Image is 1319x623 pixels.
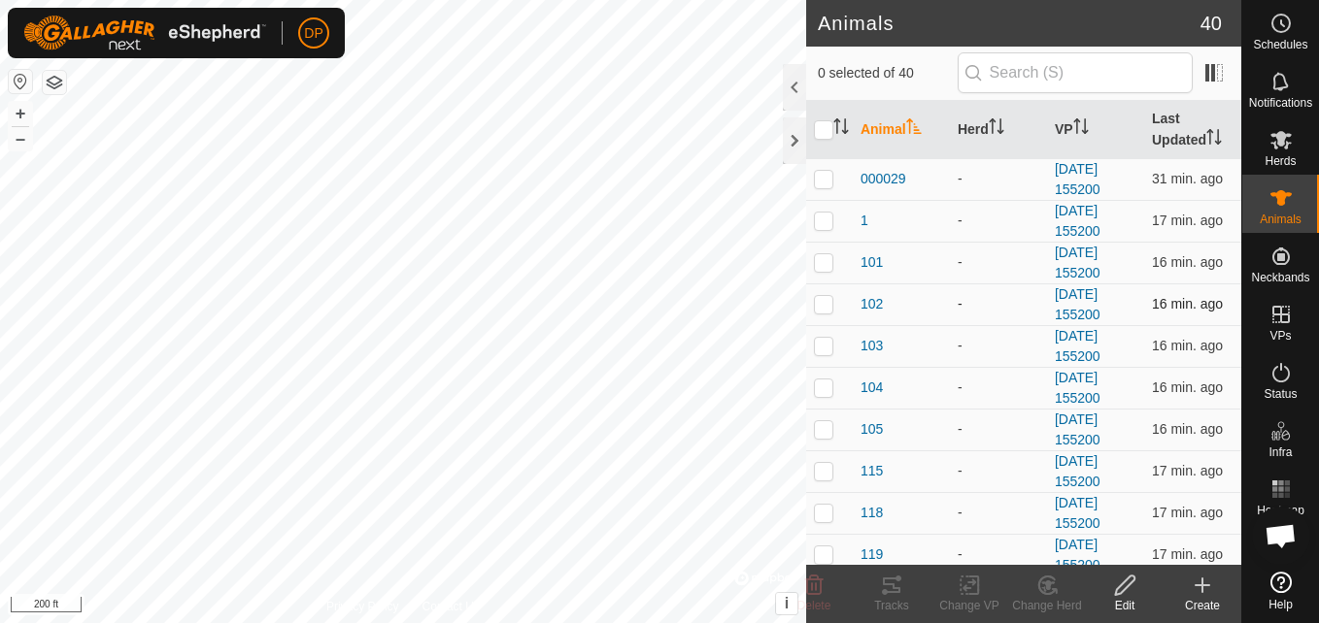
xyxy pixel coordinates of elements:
a: [DATE] 155200 [1055,495,1100,531]
span: Sep 13, 2025, 7:08 PM [1152,254,1223,270]
p-sorticon: Activate to sort [1206,132,1222,148]
span: Neckbands [1251,272,1309,283]
div: - [958,336,1039,356]
span: 101 [861,252,883,273]
div: - [958,169,1039,189]
span: 40 [1201,9,1222,38]
span: Infra [1268,446,1292,458]
span: 103 [861,336,883,356]
span: 105 [861,419,883,440]
span: 104 [861,377,883,398]
span: Sep 13, 2025, 7:08 PM [1152,379,1223,395]
th: Herd [950,101,1047,159]
a: [DATE] 155200 [1055,161,1100,197]
img: Gallagher Logo [23,16,266,50]
a: [DATE] 155200 [1055,328,1100,364]
span: Sep 13, 2025, 7:08 PM [1152,421,1223,437]
span: Sep 13, 2025, 7:08 PM [1152,505,1223,520]
span: Sep 13, 2025, 7:08 PM [1152,296,1223,311]
span: Sep 13, 2025, 7:08 PM [1152,463,1223,478]
button: i [776,593,797,614]
p-sorticon: Activate to sort [1073,121,1089,137]
input: Search (S) [958,52,1193,93]
span: Notifications [1249,97,1312,109]
div: - [958,544,1039,565]
div: - [958,419,1039,440]
p-sorticon: Activate to sort [989,121,1004,137]
div: - [958,461,1039,481]
span: 119 [861,544,883,565]
th: VP [1047,101,1144,159]
button: Reset Map [9,70,32,93]
button: – [9,127,32,150]
span: 118 [861,503,883,523]
div: - [958,503,1039,523]
a: [DATE] 155200 [1055,286,1100,322]
span: Help [1268,599,1293,610]
button: + [9,102,32,125]
div: Open chat [1252,507,1310,565]
a: [DATE] 155200 [1055,537,1100,573]
div: Tracks [853,597,930,614]
th: Animal [853,101,950,159]
span: Sep 13, 2025, 6:53 PM [1152,171,1223,186]
a: Contact Us [423,598,480,615]
span: Sep 13, 2025, 7:08 PM [1152,546,1223,562]
div: Edit [1086,597,1164,614]
a: [DATE] 155200 [1055,453,1100,489]
span: Sep 13, 2025, 7:08 PM [1152,338,1223,353]
a: [DATE] 155200 [1055,203,1100,239]
p-sorticon: Activate to sort [833,121,849,137]
a: [DATE] 155200 [1055,411,1100,447]
th: Last Updated [1144,101,1241,159]
span: 1 [861,211,868,231]
span: 102 [861,294,883,314]
span: 115 [861,461,883,481]
div: - [958,252,1039,273]
span: DP [304,23,322,44]
div: - [958,377,1039,398]
h2: Animals [818,12,1201,35]
span: Status [1264,388,1297,400]
a: [DATE] 155200 [1055,370,1100,406]
span: VPs [1269,330,1291,342]
span: 0 selected of 40 [818,63,958,83]
div: Create [1164,597,1241,614]
span: i [785,595,789,611]
span: Herds [1265,155,1296,167]
span: Sep 13, 2025, 7:08 PM [1152,213,1223,228]
div: Change VP [930,597,1008,614]
span: Heatmap [1257,505,1304,516]
button: Map Layers [43,71,66,94]
span: Schedules [1253,39,1307,50]
a: [DATE] 155200 [1055,245,1100,280]
span: Animals [1260,213,1302,225]
span: 000029 [861,169,906,189]
div: Change Herd [1008,597,1086,614]
div: - [958,211,1039,231]
p-sorticon: Activate to sort [906,121,922,137]
a: Help [1242,564,1319,618]
div: - [958,294,1039,314]
a: Privacy Policy [326,598,399,615]
span: Delete [797,599,831,612]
